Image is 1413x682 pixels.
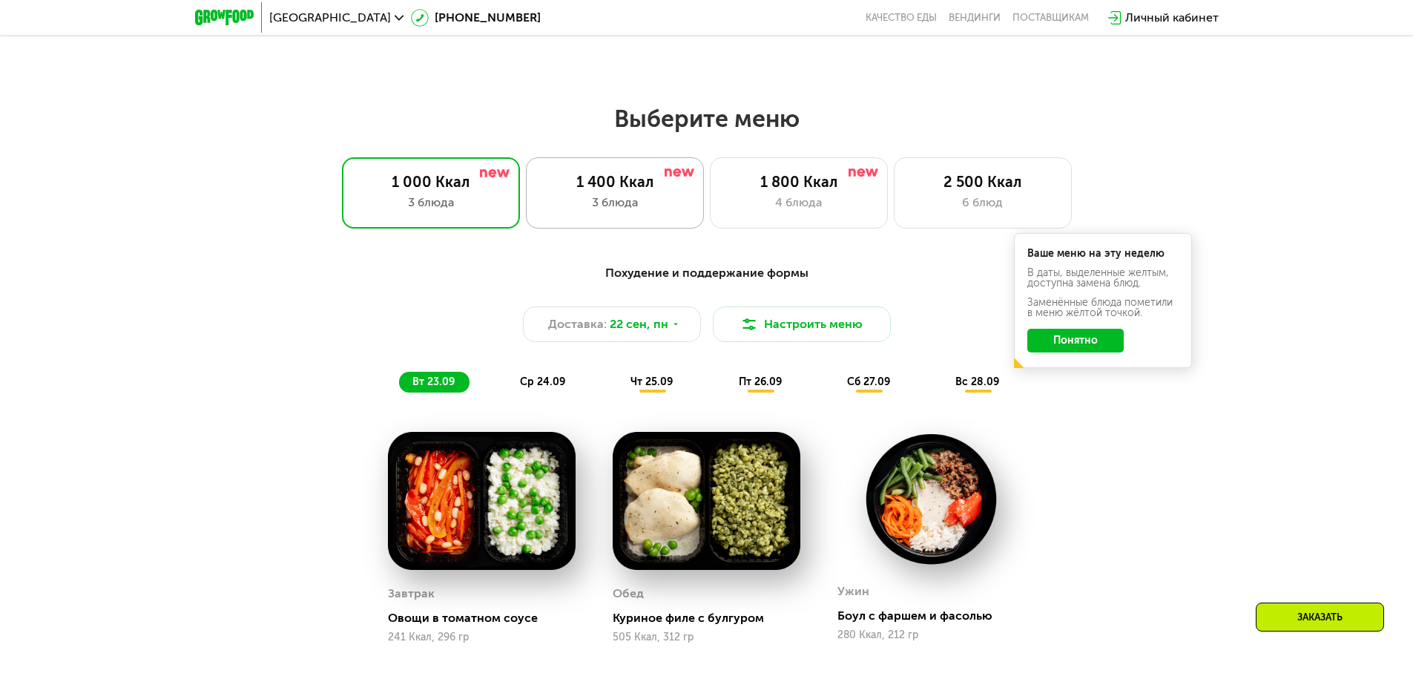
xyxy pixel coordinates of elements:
div: Похудение и поддержание формы [268,264,1146,283]
div: 6 блюд [909,194,1056,212]
button: Настроить меню [713,306,891,342]
div: Боул с фаршем и фасолью [837,609,1037,623]
div: Куриное филе с булгуром [613,611,812,626]
a: [PHONE_NUMBER] [411,9,541,27]
div: В даты, выделенные желтым, доступна замена блюд. [1027,268,1179,289]
a: Вендинги [949,12,1001,24]
div: 1 800 Ккал [725,173,872,191]
span: чт 25.09 [630,376,673,388]
div: 1 000 Ккал [358,173,504,191]
div: 505 Ккал, 312 гр [613,632,800,643]
button: Понятно [1027,329,1124,353]
span: вт 23.09 [412,376,455,388]
div: 3 блюда [358,194,504,212]
div: Заказать [1256,603,1384,632]
div: 241 Ккал, 296 гр [388,632,576,643]
div: 4 блюда [725,194,872,212]
span: вс 28.09 [955,376,999,388]
div: поставщикам [1012,12,1089,24]
div: Заменённые блюда пометили в меню жёлтой точкой. [1027,298,1179,318]
div: 3 блюда [541,194,688,212]
span: сб 27.09 [847,376,890,388]
span: Доставка: [548,315,607,333]
h2: Выберите меню [47,104,1366,134]
div: Ваше меню на эту неделю [1027,249,1179,259]
div: 1 400 Ккал [541,173,688,191]
span: 22 сен, пн [610,315,668,333]
a: Качество еды [866,12,937,24]
div: Овощи в томатном соусе [388,611,587,626]
div: Ужин [837,580,869,603]
span: [GEOGRAPHIC_DATA] [269,12,391,24]
div: Личный кабинет [1125,9,1219,27]
div: 280 Ккал, 212 гр [837,629,1025,641]
div: 2 500 Ккал [909,173,1056,191]
div: Завтрак [388,583,435,605]
span: пт 26.09 [739,376,782,388]
div: Обед [613,583,644,605]
span: ср 24.09 [520,376,565,388]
